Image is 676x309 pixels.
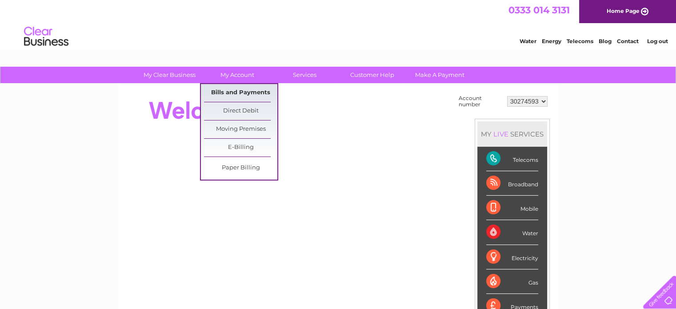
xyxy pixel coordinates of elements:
a: Make A Payment [403,67,476,83]
a: Water [520,38,536,44]
a: Blog [599,38,612,44]
a: Moving Premises [204,120,277,138]
div: Electricity [486,245,538,269]
a: Contact [617,38,639,44]
a: Services [268,67,341,83]
div: Clear Business is a trading name of Verastar Limited (registered in [GEOGRAPHIC_DATA] No. 3667643... [128,5,548,43]
a: Telecoms [567,38,593,44]
div: Broadband [486,171,538,196]
div: Telecoms [486,147,538,171]
div: Water [486,220,538,245]
div: Mobile [486,196,538,220]
a: Paper Billing [204,159,277,177]
a: My Account [200,67,274,83]
a: Energy [542,38,561,44]
a: Bills and Payments [204,84,277,102]
div: LIVE [492,130,510,138]
td: Account number [456,93,505,110]
a: My Clear Business [133,67,206,83]
a: Direct Debit [204,102,277,120]
a: E-Billing [204,139,277,157]
a: 0333 014 3131 [508,4,570,16]
div: Gas [486,269,538,294]
a: Log out [647,38,668,44]
a: Customer Help [336,67,409,83]
div: MY SERVICES [477,121,547,147]
img: logo.png [24,23,69,50]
